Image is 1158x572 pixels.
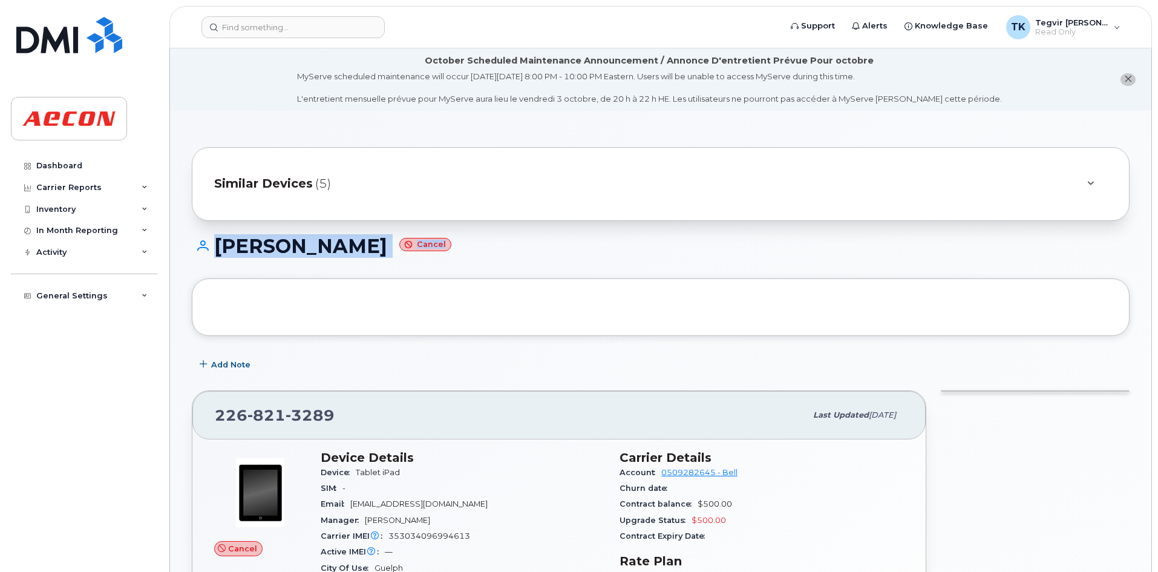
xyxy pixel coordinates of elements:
[342,484,345,493] span: -
[813,410,869,419] span: Last updated
[620,468,661,477] span: Account
[321,484,342,493] span: SIM
[356,468,400,477] span: Tablet iPad
[224,456,296,529] img: image20231002-3703462-fz3vdb.jpeg
[321,499,350,508] span: Email
[620,531,711,541] span: Contract Expiry Date
[620,554,904,568] h3: Rate Plan
[620,499,698,508] span: Contract balance
[698,499,732,508] span: $500.00
[365,516,430,525] span: [PERSON_NAME]
[321,468,356,477] span: Device
[620,450,904,465] h3: Carrier Details
[661,468,738,477] a: 0509282645 - Bell
[350,499,488,508] span: [EMAIL_ADDRESS][DOMAIN_NAME]
[214,175,313,192] span: Similar Devices
[192,354,261,376] button: Add Note
[869,410,896,419] span: [DATE]
[1120,73,1136,86] button: close notification
[388,531,470,541] span: 353034096994613
[321,516,365,525] span: Manager
[321,547,385,556] span: Active IMEI
[228,543,257,554] span: Cancel
[385,547,393,556] span: —
[192,235,1130,257] h1: [PERSON_NAME]
[297,71,1002,105] div: MyServe scheduled maintenance will occur [DATE][DATE] 8:00 PM - 10:00 PM Eastern. Users will be u...
[247,406,286,424] span: 821
[692,516,726,525] span: $500.00
[286,406,335,424] span: 3289
[425,54,874,67] div: October Scheduled Maintenance Announcement / Annonce D'entretient Prévue Pour octobre
[321,531,388,541] span: Carrier IMEI
[620,516,692,525] span: Upgrade Status
[315,175,331,192] span: (5)
[399,238,451,252] small: Cancel
[211,359,250,370] span: Add Note
[215,406,335,424] span: 226
[620,484,673,493] span: Churn date
[321,450,605,465] h3: Device Details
